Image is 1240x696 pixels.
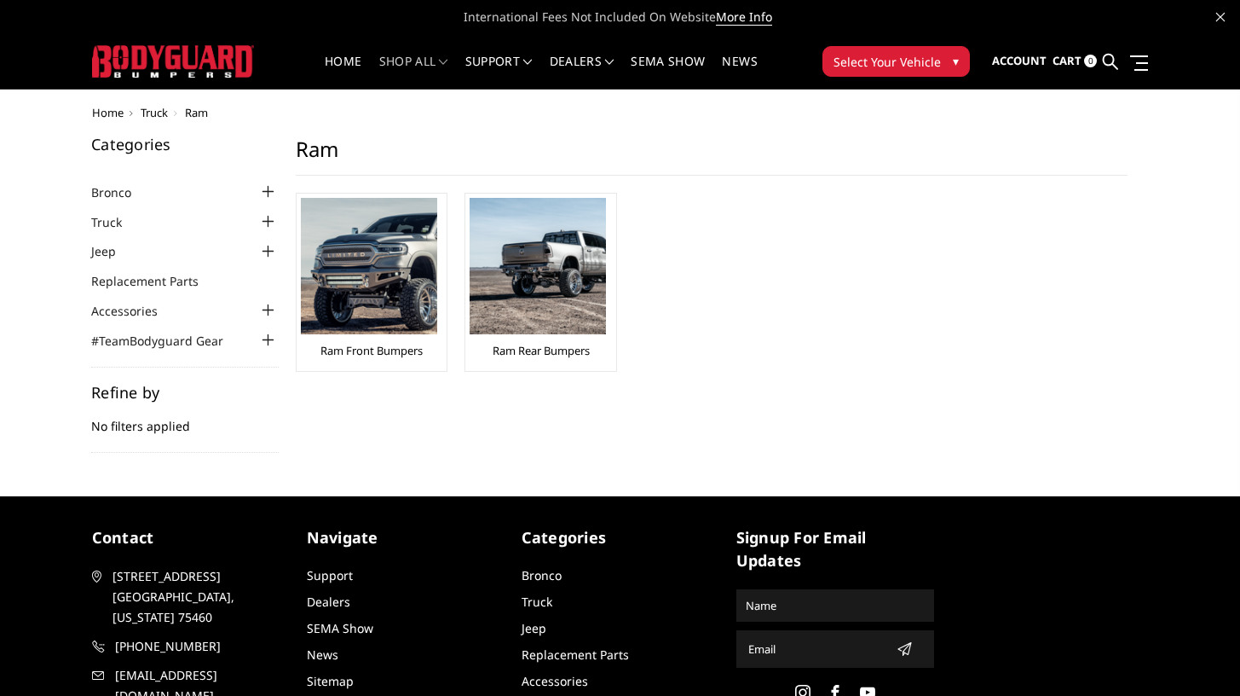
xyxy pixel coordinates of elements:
[953,52,959,70] span: ▾
[91,183,153,201] a: Bronco
[739,592,931,619] input: Name
[1084,55,1097,67] span: 0
[822,46,970,77] button: Select Your Vehicle
[115,636,289,657] span: [PHONE_NUMBER]
[522,594,552,610] a: Truck
[91,385,279,400] h5: Refine by
[722,55,757,89] a: News
[307,673,354,689] a: Sitemap
[91,136,279,152] h5: Categories
[91,385,279,453] div: No filters applied
[141,105,168,120] a: Truck
[92,526,290,549] h5: contact
[307,620,373,636] a: SEMA Show
[307,567,353,583] a: Support
[307,647,338,663] a: News
[112,566,286,628] span: [STREET_ADDRESS] [GEOGRAPHIC_DATA], [US_STATE] 75460
[185,105,208,120] span: Ram
[1053,53,1081,68] span: Cart
[465,55,533,89] a: Support
[741,635,890,663] input: Email
[91,302,179,320] a: Accessories
[91,332,245,350] a: #TeamBodyguard Gear
[716,9,772,26] a: More Info
[493,343,590,358] a: Ram Rear Bumpers
[92,636,290,657] a: [PHONE_NUMBER]
[92,105,124,120] a: Home
[91,272,220,290] a: Replacement Parts
[296,136,1128,176] h1: Ram
[307,594,350,610] a: Dealers
[550,55,614,89] a: Dealers
[325,55,361,89] a: Home
[522,526,719,549] h5: Categories
[992,38,1047,84] a: Account
[992,53,1047,68] span: Account
[833,53,941,71] span: Select Your Vehicle
[522,647,629,663] a: Replacement Parts
[631,55,705,89] a: SEMA Show
[91,213,143,231] a: Truck
[379,55,448,89] a: shop all
[522,567,562,583] a: Bronco
[736,526,934,572] h5: signup for email updates
[522,673,588,689] a: Accessories
[1053,38,1097,84] a: Cart 0
[92,45,254,77] img: BODYGUARD BUMPERS
[307,526,505,549] h5: Navigate
[91,242,137,260] a: Jeep
[320,343,423,358] a: Ram Front Bumpers
[522,620,546,636] a: Jeep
